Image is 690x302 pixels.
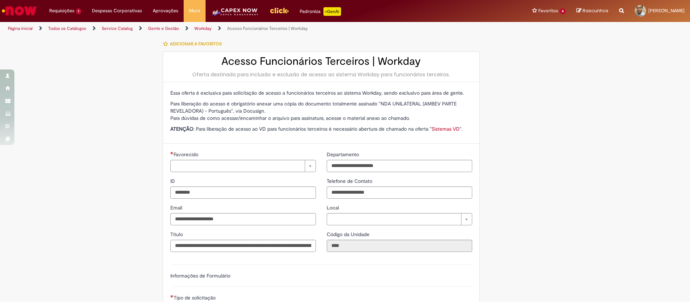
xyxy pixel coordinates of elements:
[92,7,142,14] span: Despesas Corporativas
[174,294,217,301] span: Tipo de solicitação
[327,240,472,252] input: Código da Unidade
[300,7,341,16] div: Padroniza
[327,151,360,158] span: Departamento
[227,26,308,31] a: Acesso Funcionários Terceiros | Workday
[8,26,33,31] a: Página inicial
[189,7,200,14] span: More
[153,7,178,14] span: Aprovações
[170,126,193,132] strong: ATENÇÃO
[576,8,608,14] a: Rascunhos
[170,204,184,211] span: Email
[560,8,566,14] span: 4
[170,160,316,172] a: Limpar campo Favorecido
[170,213,316,225] input: Email
[327,213,472,225] a: Limpar campo Local
[174,151,200,158] span: Necessários - Favorecido
[170,89,472,96] p: Essa oferta é exclusiva para solicitação de acesso a funcionários terceiros ao sistema Workday, s...
[1,4,38,18] img: ServiceNow
[211,7,259,22] img: CapexLogo5.png
[327,186,472,199] input: Telefone de Contato
[170,41,222,47] span: Adicionar a Favoritos
[323,7,341,16] p: +GenAi
[432,126,460,132] a: Sistemas VD
[102,26,133,31] a: Service Catalog
[170,186,316,199] input: ID
[327,204,340,211] span: Local
[327,178,374,184] span: Telefone de Contato
[76,8,81,14] span: 1
[170,55,472,67] h2: Acesso Funcionários Terceiros | Workday
[49,7,74,14] span: Requisições
[327,160,472,172] input: Departamento
[327,231,371,238] label: Somente leitura - Código da Unidade
[538,7,558,14] span: Favoritos
[170,231,184,238] span: Título
[163,36,226,51] button: Adicionar a Favoritos
[170,240,316,252] input: Título
[48,26,86,31] a: Todos os Catálogos
[170,178,176,184] span: ID
[170,100,472,122] p: Para liberação do acesso é obrigatório anexar uma cópia do documento totalmente assinado "NDA UNI...
[194,26,212,31] a: Workday
[270,5,289,16] img: click_logo_yellow_360x200.png
[5,22,455,35] ul: Trilhas de página
[170,272,230,279] label: Informações de Formulário
[170,71,472,78] div: Oferta destinada para inclusão e exclusão de acesso ao sistema Workday para funcionários terceiros.
[148,26,179,31] a: Gente e Gestão
[170,125,472,132] p: : Para liberação de acesso ao VD para funcionários terceiros é necessário abertura de chamado na ...
[327,231,371,238] span: Somente leitura - Código da Unidade
[170,152,174,154] span: Necessários
[170,295,174,298] span: Necessários
[583,7,608,14] span: Rascunhos
[648,8,685,14] span: [PERSON_NAME]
